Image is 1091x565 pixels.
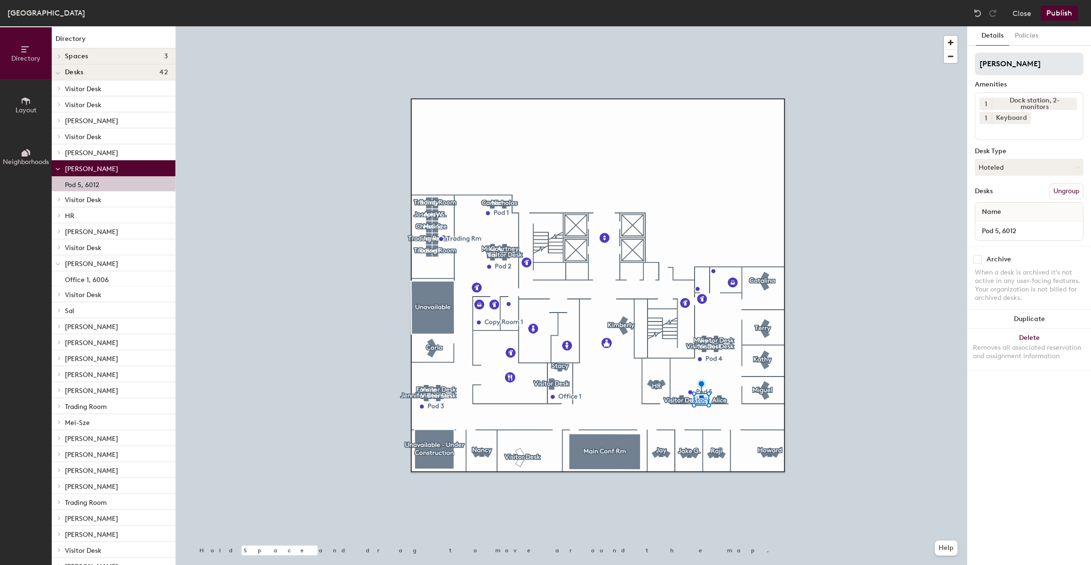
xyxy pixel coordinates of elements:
span: Visitor Desk [65,291,102,299]
span: [PERSON_NAME] [65,371,118,379]
span: Visitor Desk [65,133,102,141]
span: [PERSON_NAME] [65,355,118,363]
span: [PERSON_NAME] [65,467,118,475]
img: Redo [988,8,997,18]
div: Removes all associated reservation and assignment information [973,344,1085,361]
button: Hoteled [975,159,1083,176]
span: [PERSON_NAME] [65,435,118,443]
div: When a desk is archived it's not active in any user-facing features. Your organization is not bil... [975,268,1083,302]
p: Office 1, 6006 [65,273,109,284]
span: 1 [985,113,987,123]
button: Policies [1009,26,1044,46]
button: DeleteRemoves all associated reservation and assignment information [967,329,1091,370]
span: [PERSON_NAME] [65,483,118,491]
p: Pod 5, 6012 [65,178,99,189]
span: [PERSON_NAME] [65,451,118,459]
span: 1 [985,99,987,109]
div: Desk Type [975,148,1083,155]
img: Undo [973,8,982,18]
button: Duplicate [967,310,1091,329]
span: [PERSON_NAME] [65,117,118,125]
span: Name [977,204,1006,220]
span: HR [65,212,74,220]
div: Dock station, 2-monitors [992,98,1077,110]
button: Publish [1041,6,1078,21]
div: Desks [975,188,993,195]
span: Mei-Sze [65,419,90,427]
h1: Directory [52,34,175,48]
span: [PERSON_NAME] [65,260,118,268]
input: Unnamed desk [977,224,1081,237]
span: [PERSON_NAME] [65,228,118,236]
span: Visitor Desk [65,547,102,555]
span: [PERSON_NAME] [65,165,118,173]
div: Archive [987,256,1011,263]
span: Directory [11,55,40,63]
span: Visitor Desk [65,196,102,204]
span: Visitor Desk [65,244,102,252]
span: Layout [16,106,37,114]
span: Sal [65,307,74,315]
button: Ungroup [1049,183,1083,199]
button: Help [935,541,957,556]
span: Visitor Desk [65,85,102,93]
span: Desks [65,69,83,76]
button: 1 [980,98,992,110]
span: 3 [164,53,168,60]
div: Amenities [975,81,1083,88]
span: 42 [159,69,168,76]
div: Keyboard [992,112,1031,124]
span: [PERSON_NAME] [65,323,118,331]
button: Details [976,26,1009,46]
button: 1 [980,112,992,124]
span: Trading Room [65,499,107,507]
div: [GEOGRAPHIC_DATA] [8,7,85,19]
span: [PERSON_NAME] [65,515,118,523]
button: Close [1012,6,1031,21]
span: [PERSON_NAME] [65,531,118,539]
span: Neighborhoods [3,158,49,166]
span: Trading Room [65,403,107,411]
span: [PERSON_NAME] [65,149,118,157]
span: [PERSON_NAME] [65,339,118,347]
span: Visitor Desk [65,101,102,109]
span: Spaces [65,53,88,60]
span: [PERSON_NAME] [65,387,118,395]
